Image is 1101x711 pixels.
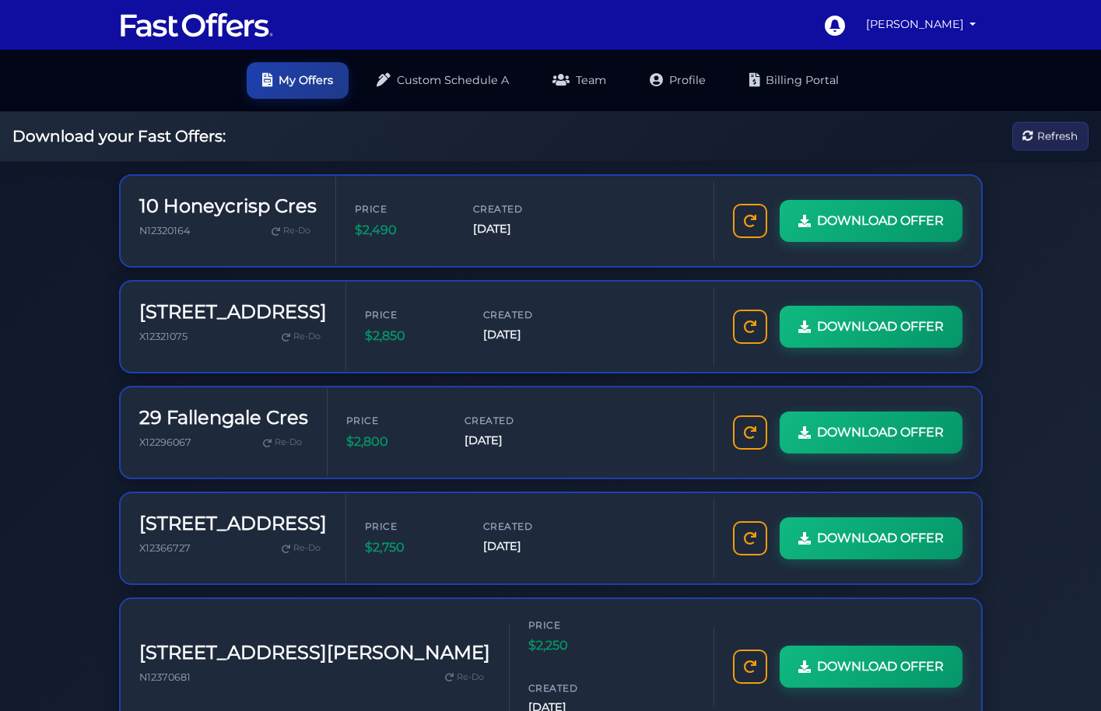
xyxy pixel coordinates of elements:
[483,326,577,344] span: [DATE]
[265,221,317,241] a: Re-Do
[465,432,558,450] span: [DATE]
[293,330,321,344] span: Re-Do
[283,224,310,238] span: Re-Do
[12,127,226,145] h2: Download your Fast Offers:
[734,62,854,99] a: Billing Portal
[537,62,622,99] a: Team
[139,301,327,324] h3: [STREET_ADDRESS]
[473,201,566,216] span: Created
[275,436,302,450] span: Re-Do
[139,195,317,218] h3: 10 Honeycrisp Cres
[346,413,440,428] span: Price
[817,211,944,231] span: DOWNLOAD OFFER
[1012,122,1089,151] button: Refresh
[139,436,191,448] span: X12296067
[365,519,458,534] span: Price
[139,407,308,429] h3: 29 Fallengale Cres
[139,513,327,535] h3: [STREET_ADDRESS]
[275,327,327,347] a: Re-Do
[293,541,321,555] span: Re-Do
[817,317,944,337] span: DOWNLOAD OFFER
[365,307,458,322] span: Price
[780,517,962,559] a: DOWNLOAD OFFER
[780,306,962,348] a: DOWNLOAD OFFER
[780,412,962,454] a: DOWNLOAD OFFER
[139,542,191,554] span: X12366727
[817,528,944,548] span: DOWNLOAD OFFER
[465,413,558,428] span: Created
[257,433,308,453] a: Re-Do
[528,681,622,695] span: Created
[1037,128,1078,145] span: Refresh
[483,307,577,322] span: Created
[634,62,721,99] a: Profile
[365,326,458,346] span: $2,850
[457,671,484,685] span: Re-Do
[139,225,190,236] span: N12320164
[139,642,490,664] h3: [STREET_ADDRESS][PERSON_NAME]
[439,667,490,688] a: Re-Do
[780,646,962,688] a: DOWNLOAD OFFER
[346,432,440,452] span: $2,800
[780,200,962,242] a: DOWNLOAD OFFER
[139,671,191,683] span: N12370681
[1042,650,1089,697] iframe: Customerly Messenger Launcher
[483,538,577,555] span: [DATE]
[860,9,983,40] a: [PERSON_NAME]
[528,618,622,632] span: Price
[473,220,566,238] span: [DATE]
[528,636,622,656] span: $2,250
[275,538,327,559] a: Re-Do
[483,519,577,534] span: Created
[355,201,448,216] span: Price
[817,657,944,677] span: DOWNLOAD OFFER
[355,220,448,240] span: $2,490
[361,62,524,99] a: Custom Schedule A
[365,538,458,558] span: $2,750
[139,331,188,342] span: X12321075
[817,422,944,443] span: DOWNLOAD OFFER
[247,62,349,99] a: My Offers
